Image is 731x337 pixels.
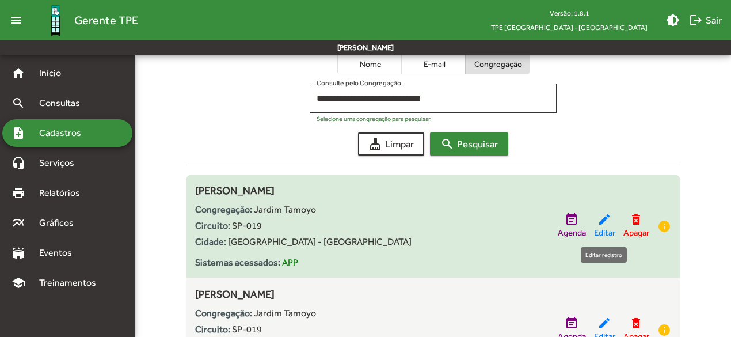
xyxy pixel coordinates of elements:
span: SP-019 [232,324,262,335]
span: Jardim Tamoyo [254,204,316,215]
span: Apagar [623,226,649,240]
span: SP-019 [232,220,262,231]
span: Gráficos [32,216,89,230]
mat-icon: note_add [12,126,25,140]
mat-icon: edit [597,213,611,226]
span: Jardim Tamoyo [254,308,316,319]
span: [PERSON_NAME] [195,184,275,196]
button: Congregação [466,36,529,74]
span: [PERSON_NAME] [195,288,275,300]
strong: Congregação: [195,204,252,215]
span: TPE [GEOGRAPHIC_DATA] - [GEOGRAPHIC_DATA] [482,20,657,35]
strong: Circuito: [195,324,230,335]
span: Eventos [32,246,87,260]
mat-icon: search [440,137,454,151]
mat-icon: cleaning_services [368,137,382,151]
span: Congregação [469,59,526,69]
span: Agenda [558,226,586,240]
mat-icon: multiline_chart [12,216,25,230]
button: Sair [684,10,726,31]
mat-icon: headset_mic [12,156,25,170]
button: Limpar [358,132,424,156]
span: Sair [689,10,722,31]
a: Gerente TPE [28,2,138,39]
mat-icon: logout [689,13,703,27]
mat-icon: info [657,219,671,233]
mat-icon: delete_forever [629,316,643,330]
span: Consultas [32,96,95,110]
mat-icon: event_note [565,213,578,226]
span: Limpar [368,134,414,154]
span: Treinamentos [32,276,110,290]
span: Início [32,66,78,80]
span: APP [282,257,298,268]
span: Pesquisar [440,134,498,154]
span: Gerente TPE [74,11,138,29]
strong: Cidade: [195,236,226,247]
mat-icon: info [657,323,671,337]
img: Logo [37,2,74,39]
mat-icon: menu [5,9,28,32]
span: [GEOGRAPHIC_DATA] - [GEOGRAPHIC_DATA] [228,236,412,247]
mat-icon: school [12,276,25,290]
button: Pesquisar [430,132,508,156]
mat-icon: brightness_medium [666,13,680,27]
mat-icon: stadium [12,246,25,260]
span: Editar [594,226,615,240]
div: Versão: 1.8.1 [482,6,657,20]
span: Nome [341,59,398,69]
mat-icon: event_note [565,316,578,330]
mat-icon: edit [597,316,611,330]
button: E-mail [402,36,465,74]
mat-icon: delete_forever [629,213,643,226]
span: Serviços [32,156,90,170]
span: E-mail [405,59,462,69]
mat-icon: print [12,186,25,200]
strong: Congregação: [195,308,252,319]
span: Cadastros [32,126,96,140]
strong: Sistemas acessados: [195,257,280,268]
mat-icon: search [12,96,25,110]
strong: Circuito: [195,220,230,231]
mat-hint: Selecione uma congregação para pesquisar. [317,115,432,122]
span: Relatórios [32,186,95,200]
mat-icon: home [12,66,25,80]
